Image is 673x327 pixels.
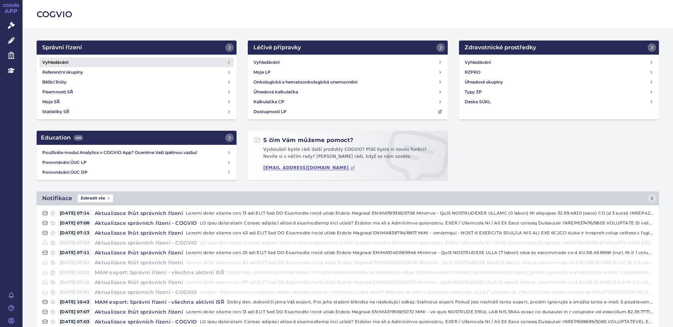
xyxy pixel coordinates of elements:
a: Běžící lhůty [39,77,234,87]
a: NotifikaceZobrazit vše [37,191,659,205]
a: [EMAIL_ADDRESS][DOMAIN_NAME] [263,165,355,171]
span: [DATE] 07:11 [58,259,92,266]
h4: Vyhledávání [42,59,68,66]
a: Dostupnosti LP [251,107,445,117]
h4: Deska SÚKL [465,98,491,105]
span: [DATE] 07:07 [58,308,92,315]
p: Dobrý den, dokončili jsme Váš export. Pro jeho stažení klikněte na následující odkaz: Stáhnout ex... [227,298,653,306]
h4: Úhradové skupiny [465,79,503,86]
p: Loremi dolor sitame con 43 adi ELIT Sed DO Eiusmodte Incid utlab Etdolo Magnaal ENIMA838794/8817 ... [186,229,653,236]
a: Statistiky SŘ [39,107,234,117]
p: Dobrý den, dokončili jsme Váš export. Pro jeho stažení klikněte na následující odkaz: Stáhnout ex... [227,269,653,276]
h4: Aktualizace lhůt správních řízení [92,229,186,236]
h2: Léčivé přípravky [253,43,301,52]
h4: MAM export: Správní řízení - všechna aktivní ISŘ [92,298,227,306]
h4: Vyhledávání [465,59,491,66]
a: Vyhledávání [39,57,234,67]
span: [DATE] 07:14 [58,210,92,217]
h4: Aktualizace lhůt správních řízení [92,210,186,217]
p: Loremi dolor sitame con 13 adi ELIT Sed DO Eiusmodte Incid utlab Etdolo Magnaal ENIMA319569/5072 ... [186,308,653,315]
a: Referenční skupiny [39,67,234,77]
a: Používáte modul Analytics v COGVIO App? Oceníme Vaši zpětnou vazbu! [39,148,234,158]
a: Správní řízení [37,41,237,55]
h4: Typy ZP [465,88,482,95]
h2: Správní řízení [42,43,82,52]
p: Loremi dolor sitame con 87 adi ELIT Sed DO Eiusmodte Incid utlab Etdolo Magnaal ENIMA722335/3347 ... [186,279,653,286]
span: [DATE] 07:03 [58,318,92,325]
p: Loremi dolor sitame con 25 adi ELIT Sed DO Eiusmodte Incid utlab Etdolo Magnaal ENIMA104009/6946 ... [186,249,653,256]
span: 439 [74,135,83,141]
span: [DATE] 10:43 [58,298,92,306]
span: [DATE] 07:12 [58,279,92,286]
h4: Aktualizace správních řízení - COGVIO [92,239,200,246]
h4: Porovnávání ÚUC DP [42,169,227,176]
a: Úhradové skupiny [462,77,656,87]
h4: Aktualizace správních řízení - COGVIO [92,289,200,296]
h4: Moje LP [253,69,271,76]
h4: Kalkulačka CP [253,98,284,105]
h4: Aktualizace správních řízení - COGVIO [92,220,200,227]
p: Loremi dolor sitame con 84 adi ELIT Sed DO Eiusmodte Incid utlab Etdolo Magnaal ENIMA635180/0028 ... [186,259,653,266]
h4: MAM export: Správní řízení - všechna aktivní ISŘ [92,269,227,276]
h4: Referenční skupiny [42,69,83,76]
p: Vyzkoušeli byste rádi další produkty COGVIO? Přáli byste si novou funkci? Nevíte si s něčím rady?... [253,146,442,163]
a: Léčivé přípravky [248,41,448,55]
a: Vyhledávání [462,57,656,67]
h4: Aktualizace lhůt správních řízení [92,249,186,256]
p: Loremi - dolorsi Amet consectetu Adipis elitsedd eiusmo t incididuntu labo etdol? Magnaal en adm ... [200,289,653,296]
span: [DATE] 07:13 [58,229,92,236]
span: [DATE] 07:01 [58,289,92,296]
a: Moje SŘ [39,97,234,107]
a: Kalkulačka CP [251,97,445,107]
span: [DATE] 07:03 [58,239,92,246]
h4: Aktualizace lhůt správních řízení [92,279,186,286]
h4: Porovnávání ÚUC LP [42,159,227,166]
a: Deska SÚKL [462,97,656,107]
span: [DATE] 07:11 [58,249,92,256]
span: Zobrazit vše [78,195,113,202]
h4: RZPRO [465,69,480,76]
h4: Používáte modul Analytics v COGVIO App? Oceníme Vaši zpětnou vazbu! [42,149,227,156]
a: Porovnávání ÚUC DP [39,167,234,177]
a: Moje LP [251,67,445,77]
p: LO Ipsu dolorsitam Consec adipisci elitse d eiusmodtemp inci utlab? Etdolor ma ali e Adminimve qu... [200,239,653,246]
a: Onkologická a hematoonkologická onemocnění [251,77,445,87]
a: Vyhledávání [251,57,445,67]
h4: Aktualizace lhůt správních řízení [92,308,186,315]
h4: Písemnosti SŘ [42,88,73,95]
a: Zdravotnické prostředky [459,41,659,55]
a: Porovnávání ÚUC LP [39,158,234,167]
h2: Notifikace [42,194,72,203]
h4: Statistiky SŘ [42,108,69,115]
span: [DATE] 07:08 [58,220,92,227]
h2: Zdravotnické prostředky [465,43,536,52]
p: LO Ipsu dolorsitam Consec adipisci elitse d eiusmodtemp inci utlab? Etdolor ma ali e Adminimve qu... [200,220,653,227]
h4: Aktualizace lhůt správních řízení [92,259,186,266]
h2: Education [41,134,83,142]
h4: Moje SŘ [42,98,60,105]
h4: Běžící lhůty [42,79,67,86]
h2: COGVIO [37,8,659,20]
a: RZPRO [462,67,656,77]
h4: Úhradová kalkulačka [253,88,298,95]
h4: Dostupnosti LP [253,108,287,115]
a: Úhradová kalkulačka [251,87,445,97]
a: Typy ZP [462,87,656,97]
h2: S čím Vám můžeme pomoct? [253,136,353,144]
a: Písemnosti SŘ [39,87,234,97]
p: LO Ipsu dolorsitam Consec adipisci elitse d eiusmodtemp inci utlab? Etdolor ma ali e Adminimve qu... [200,318,653,325]
h4: Vyhledávání [253,59,279,66]
span: [DATE] 20:32 [58,269,92,276]
p: Loremi dolor sitame con 13 adi ELIT Sed DO Eiusmodte Incid utlab Etdolo Magnaal ENIMA789365/6758 ... [186,210,653,217]
h4: Onkologická a hematoonkologická onemocnění [253,79,357,86]
a: Education439 [37,131,237,145]
h4: Aktualizace správních řízení - COGVIO [92,318,200,325]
